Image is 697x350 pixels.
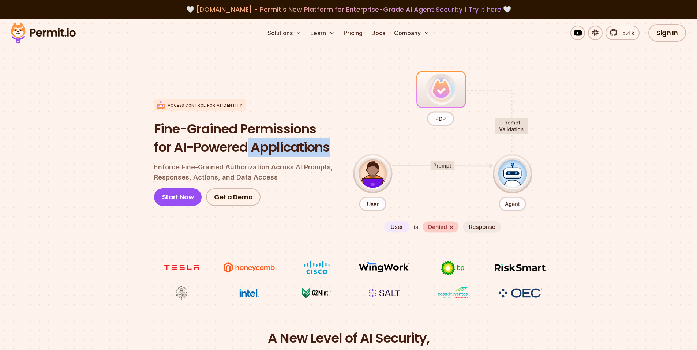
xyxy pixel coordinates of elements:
[618,29,634,37] span: 5.4k
[357,260,412,274] img: Wingwork
[154,260,209,274] img: tesla
[18,4,679,15] div: 🤍 🤍
[368,26,388,40] a: Docs
[154,188,202,206] a: Start Now
[206,188,261,206] a: Get a Demo
[425,260,480,276] img: bp
[391,26,432,40] button: Company
[648,24,686,42] a: Sign In
[497,287,544,299] img: OEC
[154,120,341,156] h1: Fine-Grained Permissions for AI-Powered Applications
[493,260,548,274] img: Risksmart
[154,286,209,300] img: Maricopa County Recorder\'s Office
[289,286,344,300] img: G2mint
[307,26,338,40] button: Learn
[222,286,277,300] img: Intel
[168,103,243,108] p: Access control for AI Identity
[425,286,480,300] img: Casa dos Ventos
[606,26,640,40] a: 5.4k
[468,5,501,14] a: Try it here
[196,5,501,14] span: [DOMAIN_NAME] - Permit's New Platform for Enterprise-Grade AI Agent Security |
[154,162,341,182] p: Enforce Fine-Grained Authorization Across AI Prompts, Responses, Actions, and Data Access
[289,260,344,274] img: Cisco
[265,26,304,40] button: Solutions
[222,260,277,274] img: Honeycomb
[341,26,366,40] a: Pricing
[357,286,412,300] img: salt
[7,20,79,45] img: Permit logo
